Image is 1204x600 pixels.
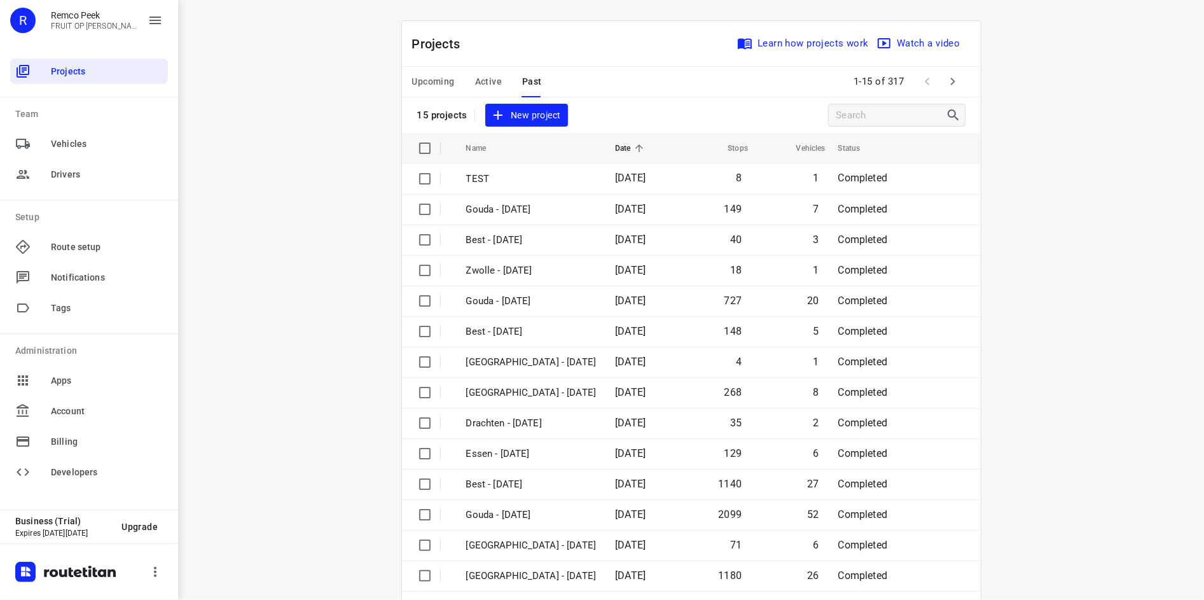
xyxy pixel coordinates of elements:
p: Administration [15,344,168,358]
span: 71 [730,539,742,551]
div: Projects [10,59,168,84]
span: 5 [813,325,819,337]
span: [DATE] [615,172,646,184]
p: Zwolle - Wednesday [466,569,597,583]
span: Billing [51,435,163,449]
span: [DATE] [615,569,646,582]
span: Account [51,405,163,418]
p: TEST [466,172,597,186]
span: Tags [51,302,163,315]
p: FRUIT OP JE WERK [51,22,137,31]
span: Previous Page [915,69,940,94]
span: Completed [838,203,888,215]
span: 1140 [718,478,742,490]
span: New project [493,108,560,123]
div: Search [946,108,965,123]
span: [DATE] [615,325,646,337]
span: 1-15 of 317 [848,68,910,95]
span: [DATE] [615,356,646,368]
p: Antwerpen - Thursday [466,355,597,370]
span: [DATE] [615,264,646,276]
span: 1 [813,172,819,184]
div: Tags [10,295,168,321]
p: Zwolle - Friday [466,263,597,278]
span: Projects [51,65,163,78]
p: Team [15,108,168,121]
button: Upgrade [111,515,168,538]
span: 1180 [718,569,742,582]
p: Best - Thursday [466,324,597,339]
span: Completed [838,478,888,490]
span: Status [838,141,877,156]
span: 268 [724,386,742,398]
span: 35 [730,417,742,429]
span: Past [522,74,542,90]
div: Vehicles [10,131,168,157]
span: 149 [724,203,742,215]
p: Gouda - Friday [466,202,597,217]
span: 27 [807,478,819,490]
p: Business (Trial) [15,516,111,526]
span: 52 [807,508,819,520]
span: [DATE] [615,539,646,551]
p: Gouda - Thursday [466,294,597,309]
span: 148 [724,325,742,337]
p: Expires [DATE][DATE] [15,529,111,538]
p: Remco Peek [51,10,137,20]
span: [DATE] [615,234,646,246]
span: [DATE] [615,478,646,490]
span: Completed [838,417,888,429]
span: [DATE] [615,417,646,429]
p: Best - Wednesday [466,477,597,492]
p: Zwolle - Thursday [466,386,597,400]
input: Search projects [836,106,946,125]
p: Drachten - Thursday [466,416,597,431]
span: 4 [736,356,742,368]
span: Completed [838,569,888,582]
span: Completed [838,172,888,184]
span: [DATE] [615,447,646,459]
span: 2 [813,417,819,429]
div: Developers [10,459,168,485]
div: Apps [10,368,168,393]
div: Route setup [10,234,168,260]
span: 129 [724,447,742,459]
span: Completed [838,508,888,520]
span: 26 [807,569,819,582]
span: 1 [813,356,819,368]
span: Route setup [51,241,163,254]
span: Completed [838,264,888,276]
p: Best - Friday [466,233,597,248]
span: Completed [838,447,888,459]
span: Developers [51,466,163,479]
span: 1 [813,264,819,276]
span: 6 [813,539,819,551]
span: 18 [730,264,742,276]
span: [DATE] [615,386,646,398]
span: Vehicles [51,137,163,151]
span: 8 [813,386,819,398]
span: 7 [813,203,819,215]
p: Setup [15,211,168,224]
span: Notifications [51,271,163,284]
p: Projects [412,34,471,53]
span: Completed [838,234,888,246]
span: [DATE] [615,295,646,307]
span: 8 [736,172,742,184]
p: Essen - Wednesday [466,447,597,461]
span: Drivers [51,168,163,181]
div: Billing [10,429,168,454]
span: Apps [51,374,163,387]
div: Notifications [10,265,168,290]
span: Upcoming [412,74,455,90]
span: 3 [813,234,819,246]
span: [DATE] [615,203,646,215]
span: Completed [838,295,888,307]
span: Stops [711,141,748,156]
span: 40 [730,234,742,246]
span: Completed [838,539,888,551]
span: Upgrade [121,522,158,532]
p: 15 projects [417,109,467,121]
span: 20 [807,295,819,307]
div: R [10,8,36,33]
